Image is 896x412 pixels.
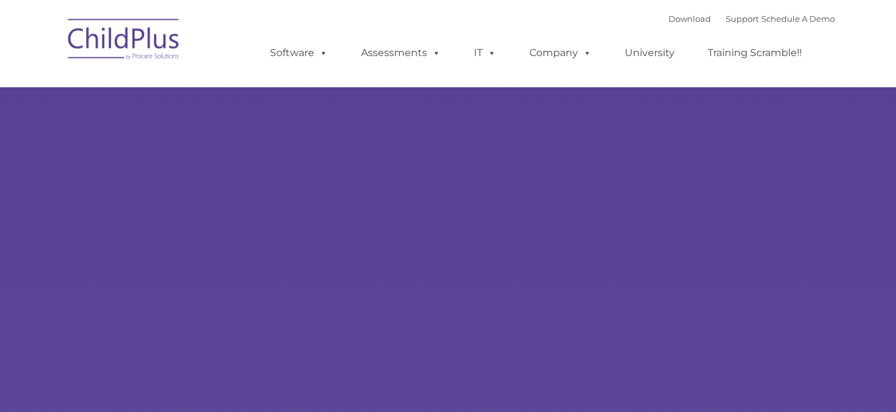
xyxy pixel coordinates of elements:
a: Support [726,14,759,24]
a: Schedule A Demo [761,14,835,24]
img: ChildPlus by Procare Solutions [62,10,186,72]
a: Training Scramble!! [695,41,814,65]
font: | [668,14,835,24]
a: Company [517,41,604,65]
a: University [612,41,687,65]
a: Assessments [349,41,453,65]
a: IT [461,41,509,65]
a: Software [258,41,340,65]
a: Download [668,14,711,24]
